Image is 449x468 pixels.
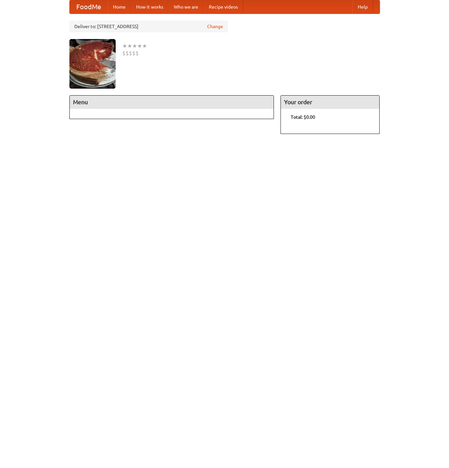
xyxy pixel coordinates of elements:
div: Deliver to: [STREET_ADDRESS] [69,21,228,32]
a: Who we are [168,0,204,14]
a: Change [207,23,223,30]
a: How it works [131,0,168,14]
li: $ [129,50,132,57]
li: ★ [142,42,147,50]
img: angular.jpg [69,39,116,89]
li: ★ [122,42,127,50]
li: $ [126,50,129,57]
a: Home [108,0,131,14]
h4: Your order [281,96,379,109]
a: Help [353,0,373,14]
a: FoodMe [70,0,108,14]
b: Total: $0.00 [291,114,315,120]
li: ★ [137,42,142,50]
a: Recipe videos [204,0,243,14]
li: $ [122,50,126,57]
li: ★ [127,42,132,50]
h4: Menu [70,96,274,109]
li: $ [135,50,139,57]
li: $ [132,50,135,57]
li: ★ [132,42,137,50]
